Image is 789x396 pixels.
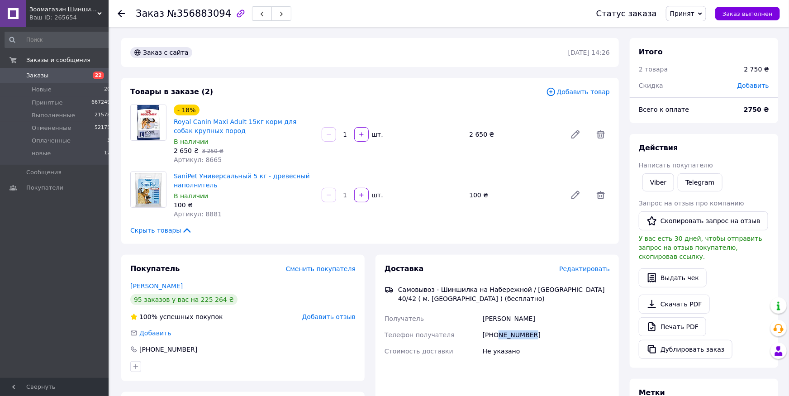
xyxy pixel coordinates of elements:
[566,186,585,204] a: Редактировать
[592,125,610,143] span: Удалить
[130,226,192,235] span: Скрыть товары
[104,86,110,94] span: 20
[639,235,762,260] span: У вас есть 30 дней, чтобы отправить запрос на отзыв покупателю, скопировав ссылку.
[174,200,314,210] div: 100 ₴
[32,137,71,145] span: Оплаченные
[639,66,668,73] span: 2 товара
[670,10,694,17] span: Принят
[118,9,125,18] div: Вернуться назад
[29,14,109,22] div: Ваш ID: 265654
[639,162,713,169] span: Написать покупателю
[130,312,223,321] div: успешных покупок
[370,130,384,139] div: шт.
[639,340,732,359] button: Дублировать заказ
[639,317,706,336] a: Печать PDF
[639,48,663,56] span: Итого
[396,285,612,303] div: Самовывоз - Шиншилка на Набережной / [GEOGRAPHIC_DATA] 40/42 ( м. [GEOGRAPHIC_DATA] ) (бесплатно)
[174,118,297,134] a: Royal Canin Maxi Adult 15кг корм для собак крупных пород
[678,173,722,191] a: Telegram
[174,172,310,189] a: SaniPet Универсальный 5 кг - древесный наполнитель
[29,5,97,14] span: Зоомагазин Шиншилка - Дискаунтер зоотоваров.Корма для кошек и собак. Ветеринарная аптека
[722,10,773,17] span: Заказ выполнен
[26,56,90,64] span: Заказы и сообщения
[559,265,610,272] span: Редактировать
[32,149,51,157] span: новые
[385,315,424,322] span: Получатель
[138,345,198,354] div: [PHONE_NUMBER]
[639,143,678,152] span: Действия
[639,268,707,287] button: Выдать чек
[167,8,231,19] span: №356883094
[639,200,744,207] span: Запрос на отзыв про компанию
[481,343,612,359] div: Не указано
[130,47,192,58] div: Заказ с сайта
[174,105,200,115] div: - 18%
[32,124,71,132] span: Отмененные
[481,327,612,343] div: [PHONE_NUMBER]
[5,32,111,48] input: Поиск
[174,147,199,154] span: 2 650 ₴
[370,191,384,200] div: шт.
[385,348,453,355] span: Стоимость доставки
[32,99,63,107] span: Принятые
[466,128,563,141] div: 2 650 ₴
[385,331,455,339] span: Телефон получателя
[466,189,563,201] div: 100 ₴
[639,106,689,113] span: Всего к оплате
[642,173,674,191] a: Viber
[130,87,213,96] span: Товары в заказе (2)
[744,106,769,113] b: 2750 ₴
[715,7,780,20] button: Заказ выполнен
[139,329,171,337] span: Добавить
[136,8,164,19] span: Заказ
[26,184,63,192] span: Покупатели
[596,9,657,18] div: Статус заказа
[130,282,183,290] a: [PERSON_NAME]
[568,49,610,56] time: [DATE] 14:26
[286,265,356,272] span: Сменить покупателя
[95,111,110,119] span: 21578
[202,148,223,154] span: 3 250 ₴
[104,149,110,157] span: 12
[26,72,48,80] span: Заказы
[385,264,424,273] span: Доставка
[639,82,663,89] span: Скидка
[32,111,75,119] span: Выполненные
[174,138,208,145] span: В наличии
[174,210,222,218] span: Артикул: 8881
[130,294,238,305] div: 95 заказов у вас на 225 264 ₴
[546,87,610,97] span: Добавить товар
[130,264,180,273] span: Покупатель
[32,86,52,94] span: Новые
[302,313,356,320] span: Добавить отзыв
[566,125,585,143] a: Редактировать
[139,313,157,320] span: 100%
[26,168,62,177] span: Сообщения
[174,156,222,163] span: Артикул: 8665
[592,186,610,204] span: Удалить
[737,82,769,89] span: Добавить
[93,72,104,79] span: 22
[91,99,110,107] span: 667249
[132,172,165,207] img: SaniPet Универсальный 5 кг - древесный наполнитель
[137,105,160,140] img: Royal Canin Maxi Adult 15кг корм для собак крупных пород
[174,192,208,200] span: В наличии
[639,295,710,314] a: Скачать PDF
[639,211,768,230] button: Скопировать запрос на отзыв
[95,124,110,132] span: 52175
[481,310,612,327] div: [PERSON_NAME]
[744,65,769,74] div: 2 750 ₴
